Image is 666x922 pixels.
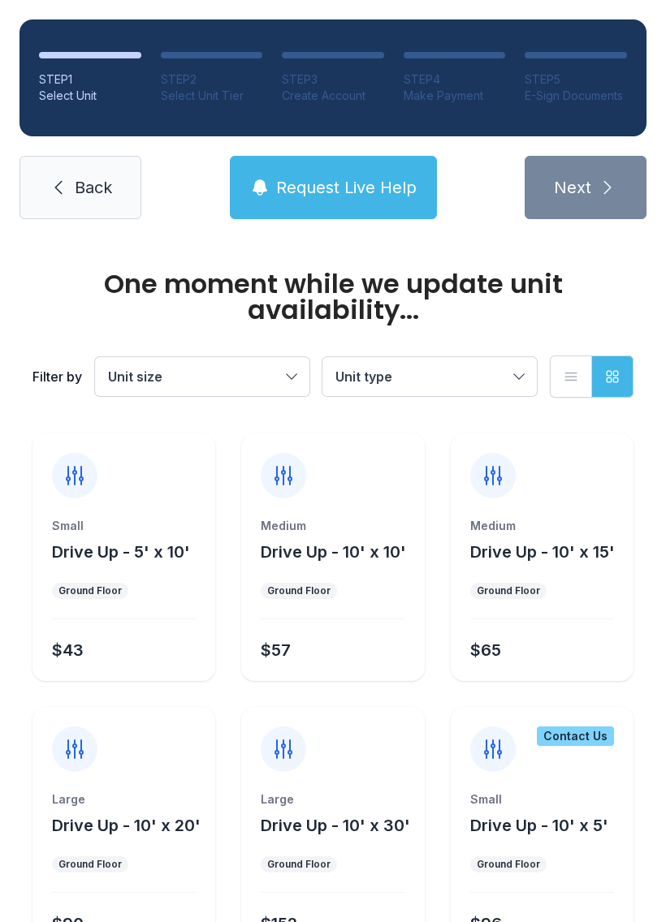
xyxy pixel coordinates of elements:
div: Ground Floor [58,584,122,597]
span: Drive Up - 5' x 10' [52,542,190,562]
button: Drive Up - 10' x 10' [261,541,406,563]
div: Select Unit [39,88,141,104]
div: Filter by [32,367,82,386]
div: Contact Us [537,726,614,746]
span: Back [75,176,112,199]
span: Unit size [108,368,162,385]
span: Drive Up - 10' x 20' [52,816,201,835]
span: Drive Up - 10' x 15' [470,542,615,562]
div: Ground Floor [267,858,331,871]
div: Ground Floor [477,858,540,871]
span: Unit type [335,368,392,385]
div: STEP 5 [525,71,627,88]
div: Ground Floor [267,584,331,597]
div: One moment while we update unit availability... [32,271,634,323]
div: STEP 4 [404,71,506,88]
button: Unit size [95,357,309,396]
div: Small [52,518,196,534]
div: Large [52,791,196,808]
button: Drive Up - 10' x 5' [470,814,608,837]
button: Drive Up - 10' x 15' [470,541,615,563]
div: Select Unit Tier [161,88,263,104]
div: Medium [261,518,404,534]
div: Small [470,791,614,808]
div: Ground Floor [477,584,540,597]
div: STEP 1 [39,71,141,88]
button: Drive Up - 5' x 10' [52,541,190,563]
button: Drive Up - 10' x 20' [52,814,201,837]
div: $65 [470,639,501,661]
div: E-Sign Documents [525,88,627,104]
div: Medium [470,518,614,534]
div: Ground Floor [58,858,122,871]
div: $57 [261,639,291,661]
button: Drive Up - 10' x 30' [261,814,410,837]
button: Unit type [322,357,537,396]
span: Drive Up - 10' x 10' [261,542,406,562]
div: STEP 3 [282,71,384,88]
div: Create Account [282,88,384,104]
span: Request Live Help [276,176,417,199]
span: Drive Up - 10' x 5' [470,816,608,835]
div: $43 [52,639,84,661]
div: Make Payment [404,88,506,104]
div: STEP 2 [161,71,263,88]
span: Drive Up - 10' x 30' [261,816,410,835]
span: Next [554,176,591,199]
div: Large [261,791,404,808]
